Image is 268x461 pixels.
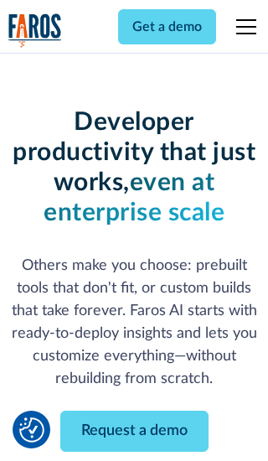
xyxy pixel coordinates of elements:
strong: Developer productivity that just works, [13,110,255,195]
strong: even at enterprise scale [44,170,224,225]
a: home [8,13,62,48]
p: Others make you choose: prebuilt tools that don't fit, or custom builds that take forever. Faros ... [8,255,260,391]
a: Request a demo [60,411,209,452]
img: Revisit consent button [19,417,44,443]
img: Logo of the analytics and reporting company Faros. [8,13,62,48]
a: Get a demo [118,9,216,44]
div: menu [226,7,260,47]
button: Cookie Settings [19,417,44,443]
